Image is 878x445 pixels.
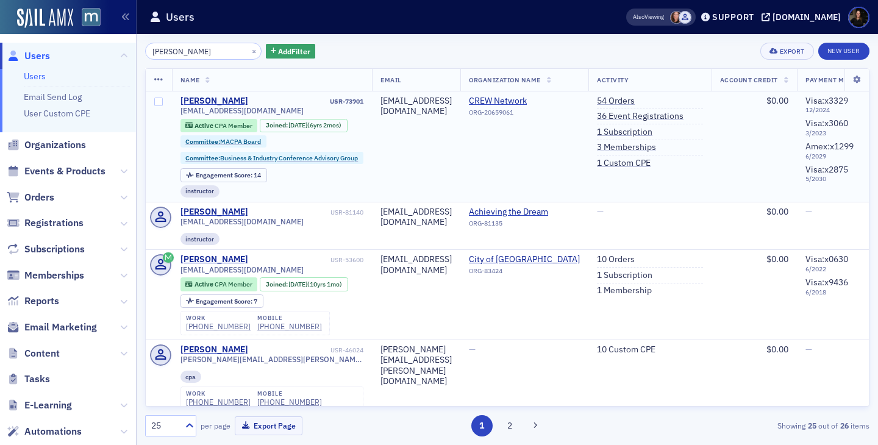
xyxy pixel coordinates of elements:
[766,344,788,355] span: $0.00
[24,243,85,256] span: Subscriptions
[257,322,322,331] div: [PHONE_NUMBER]
[180,152,364,164] div: Committee:
[24,108,90,119] a: User Custom CPE
[469,96,580,107] span: CREW Network
[196,171,254,179] span: Engagement Score :
[469,254,580,265] a: City of [GEOGRAPHIC_DATA]
[24,71,46,82] a: Users
[180,185,220,198] div: instructor
[679,11,691,24] span: Justin Chase
[185,138,261,146] a: Committee:MACPA Board
[250,98,363,105] div: USR-73901
[24,49,50,63] span: Users
[185,154,358,162] a: Committee:Business & Industry Conference Advisory Group
[260,277,348,291] div: Joined: 2015-08-20 00:00:00
[469,267,580,279] div: ORG-83424
[805,129,874,137] span: 3 / 2023
[180,207,248,218] div: [PERSON_NAME]
[180,254,248,265] div: [PERSON_NAME]
[7,269,84,282] a: Memberships
[250,256,363,264] div: USR-53600
[186,315,251,322] div: work
[469,109,580,121] div: ORG-20659061
[805,288,874,296] span: 6 / 2018
[597,76,629,84] span: Activity
[186,322,251,331] a: [PHONE_NUMBER]
[7,138,86,152] a: Organizations
[760,43,813,60] button: Export
[818,43,869,60] a: New User
[180,76,200,84] span: Name
[250,346,363,354] div: USR-46024
[24,425,82,438] span: Automations
[196,297,254,305] span: Engagement Score :
[24,91,82,102] a: Email Send Log
[288,121,341,129] div: (6yrs 2mos)
[471,415,493,436] button: 1
[180,135,267,148] div: Committee:
[266,121,289,129] span: Joined :
[597,142,656,153] a: 3 Memberships
[215,280,252,288] span: CPA Member
[597,285,652,296] a: 1 Membership
[597,206,604,217] span: —
[838,420,851,431] strong: 26
[805,141,854,152] span: Amex : x1299
[266,280,289,288] span: Joined :
[597,270,652,281] a: 1 Subscription
[266,44,316,59] button: AddFilter
[257,397,322,407] a: [PHONE_NUMBER]
[637,420,869,431] div: Showing out of items
[7,294,59,308] a: Reports
[24,138,86,152] span: Organizations
[805,152,874,160] span: 6 / 2029
[278,46,310,57] span: Add Filter
[766,206,788,217] span: $0.00
[185,121,252,129] a: Active CPA Member
[180,355,364,364] span: [PERSON_NAME][EMAIL_ADDRESS][PERSON_NAME][DOMAIN_NAME]
[195,121,215,130] span: Active
[597,111,683,122] a: 36 Event Registrations
[805,76,871,84] span: Payment Methods
[597,96,635,107] a: 54 Orders
[805,206,812,217] span: —
[215,121,252,130] span: CPA Member
[773,12,841,23] div: [DOMAIN_NAME]
[805,344,812,355] span: —
[633,13,644,21] div: Also
[7,243,85,256] a: Subscriptions
[196,298,257,305] div: 7
[288,280,307,288] span: [DATE]
[805,265,874,273] span: 6 / 2022
[180,217,304,226] span: [EMAIL_ADDRESS][DOMAIN_NAME]
[185,137,220,146] span: Committee :
[260,119,348,132] div: Joined: 2019-07-26 00:00:00
[380,76,401,84] span: Email
[24,347,60,360] span: Content
[257,390,322,397] div: mobile
[766,254,788,265] span: $0.00
[17,9,73,28] img: SailAMX
[469,207,580,218] span: Achieving the Dream
[805,95,848,106] span: Visa : x3329
[380,207,452,228] div: [EMAIL_ADDRESS][DOMAIN_NAME]
[180,344,248,355] a: [PERSON_NAME]
[597,127,652,138] a: 1 Subscription
[24,399,72,412] span: E-Learning
[151,419,178,432] div: 25
[499,415,520,436] button: 2
[805,118,848,129] span: Visa : x3060
[145,43,262,60] input: Search…
[73,8,101,29] a: View Homepage
[597,344,655,355] a: 10 Custom CPE
[196,172,261,179] div: 14
[7,216,84,230] a: Registrations
[7,347,60,360] a: Content
[720,76,778,84] span: Account Credit
[180,96,248,107] a: [PERSON_NAME]
[805,164,848,175] span: Visa : x2875
[7,165,105,178] a: Events & Products
[380,254,452,276] div: [EMAIL_ADDRESS][DOMAIN_NAME]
